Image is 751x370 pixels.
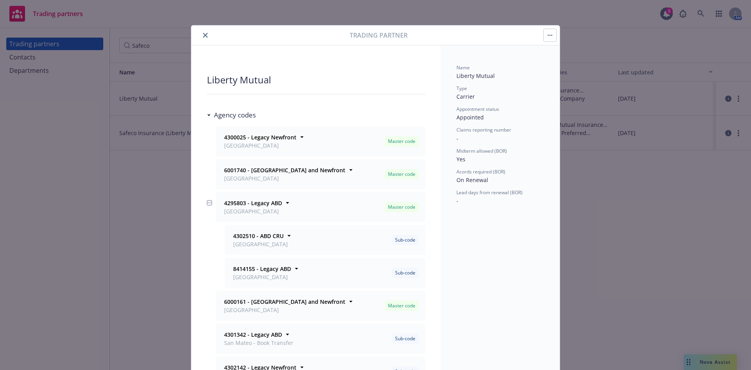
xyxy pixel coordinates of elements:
[224,199,282,207] strong: 4295803 - Legacy ABD
[224,166,345,174] strong: 6001740 - [GEOGRAPHIC_DATA] and Newfront
[395,236,415,244] span: Sub-code
[233,265,291,273] strong: 8414155 - Legacy ABD
[388,302,415,309] span: Master code
[224,207,282,215] span: [GEOGRAPHIC_DATA]
[456,114,484,121] span: Appointed
[224,298,345,305] strong: 6000161 - [GEOGRAPHIC_DATA] and Newfront
[224,134,296,141] strong: 4300025 - Legacy Newfront
[456,64,470,71] span: Name
[456,176,488,184] span: On Renewal
[456,155,465,163] span: Yes
[207,110,256,120] div: Agency codes
[456,106,499,112] span: Appointment status
[224,306,345,314] span: [GEOGRAPHIC_DATA]
[224,331,282,338] strong: 4301342 - Legacy ABD
[456,148,507,154] span: Midterm allowed (BOR)
[395,335,415,342] span: Sub-code
[224,339,293,347] span: San Mateo - Book Transfer
[233,240,288,248] span: [GEOGRAPHIC_DATA]
[350,31,408,40] span: Trading partner
[456,197,458,204] span: -
[456,72,495,79] span: Liberty Mutual
[233,273,291,281] span: [GEOGRAPHIC_DATA]
[395,269,415,276] span: Sub-code
[207,74,425,86] div: Liberty Mutual
[456,126,511,133] span: Claims reporting number
[224,141,296,150] span: [GEOGRAPHIC_DATA]
[456,93,475,100] span: Carrier
[214,110,256,120] h3: Agency codes
[388,204,415,211] span: Master code
[456,168,505,175] span: Acords required (BOR)
[233,232,284,240] strong: 4302510 - ABD CRU
[224,174,345,182] span: [GEOGRAPHIC_DATA]
[456,135,458,142] span: -
[388,171,415,178] span: Master code
[388,138,415,145] span: Master code
[201,31,210,40] button: close
[456,85,467,92] span: Type
[456,189,523,196] span: Lead days from renewal (BOR)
